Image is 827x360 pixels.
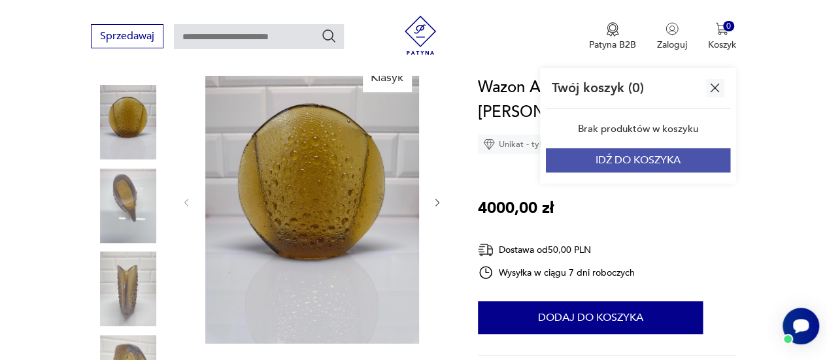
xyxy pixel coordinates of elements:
[478,196,554,221] p: 4000,00 zł
[321,28,337,44] button: Szukaj
[552,79,644,97] p: Twój koszyk ( 0 )
[546,157,730,166] a: IDŹ DO KOSZYKA
[666,22,679,35] img: Ikonka użytkownika
[707,80,723,96] img: Ikona krzyżyka
[478,75,736,125] h1: Wazon Asteroid, J.S. [PERSON_NAME], HSG Ząbkowice
[657,22,687,51] button: Zaloguj
[546,148,730,172] button: IDŹ DO KOSZYKA
[606,22,619,37] img: Ikona medalu
[783,308,819,344] iframe: Smartsupp widget button
[715,22,728,35] img: Ikona koszyka
[91,33,163,42] a: Sprzedawaj
[91,252,165,326] img: Zdjęcie produktu Wazon Asteroid, J.S. Drost, HSG Ząbkowice
[205,59,419,344] img: Zdjęcie produktu Wazon Asteroid, J.S. Drost, HSG Ząbkowice
[657,39,687,51] p: Zaloguj
[546,122,730,135] p: Brak produktów w koszyku
[708,22,736,51] button: 0Koszyk
[478,301,703,334] button: Dodaj do koszyka
[723,21,734,32] div: 0
[483,139,495,150] img: Ikona diamentu
[589,22,636,51] button: Patyna B2B
[91,24,163,48] button: Sprzedawaj
[589,22,636,51] a: Ikona medaluPatyna B2B
[589,39,636,51] p: Patyna B2B
[91,85,165,159] img: Zdjęcie produktu Wazon Asteroid, J.S. Drost, HSG Ząbkowice
[401,16,440,55] img: Patyna - sklep z meblami i dekoracjami vintage
[478,242,494,258] img: Ikona dostawy
[478,135,610,154] div: Unikat - tylko jedna sztuka!
[478,242,635,258] div: Dostawa od 50,00 PLN
[708,39,736,51] p: Koszyk
[478,265,635,280] div: Wysyłka w ciągu 7 dni roboczych
[91,169,165,243] img: Zdjęcie produktu Wazon Asteroid, J.S. Drost, HSG Ząbkowice
[363,64,411,91] div: Klasyk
